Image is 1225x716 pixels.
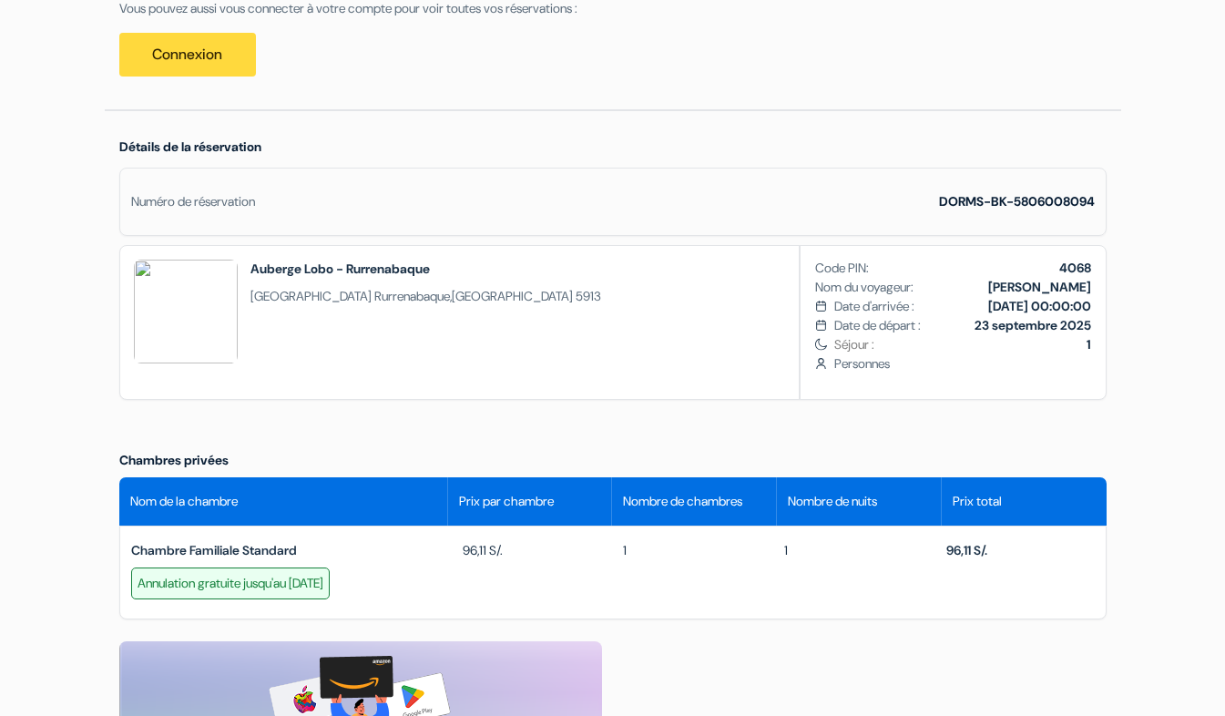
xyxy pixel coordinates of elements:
b: [DATE] 00:00:00 [988,298,1091,314]
span: Nombre de nuits [788,492,877,511]
strong: DORMS-BK-5806008094 [939,193,1095,210]
span: Code PIN: [815,259,869,278]
span: Prix par chambre [459,492,554,511]
span: 96,11 S/. [452,541,503,560]
b: 4068 [1059,260,1091,276]
span: Date de départ : [834,316,921,335]
span: Date d'arrivée : [834,297,914,316]
span: 96,11 S/. [946,542,987,558]
span: Personnes [834,354,1090,373]
b: 23 septembre 2025 [975,317,1091,333]
b: [PERSON_NAME] [988,279,1091,295]
b: 1 [1087,336,1091,353]
div: 1 [773,541,934,560]
div: 1 [612,541,772,560]
span: Chambre Familiale Standard [131,542,297,558]
span: Chambres privées [119,452,229,468]
span: Séjour : [834,335,1090,354]
span: [GEOGRAPHIC_DATA] [250,288,372,304]
span: Rurrenabaque [374,288,450,304]
span: , [250,287,601,306]
span: 5913 [576,288,601,304]
h2: Auberge Lobo - Rurrenabaque [250,260,601,278]
span: Nom du voyageur: [815,278,914,297]
span: Nom de la chambre [130,492,238,511]
span: Détails de la réservation [119,138,261,155]
span: Prix total [953,492,1002,511]
a: Connexion [119,33,256,77]
div: Annulation gratuite jusqu'au [DATE] [131,568,330,599]
span: [GEOGRAPHIC_DATA] [452,288,573,304]
span: Nombre de chambres [623,492,742,511]
div: Numéro de réservation [131,192,255,211]
img: BWMJN1JnUmUFNwRk [134,260,238,363]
